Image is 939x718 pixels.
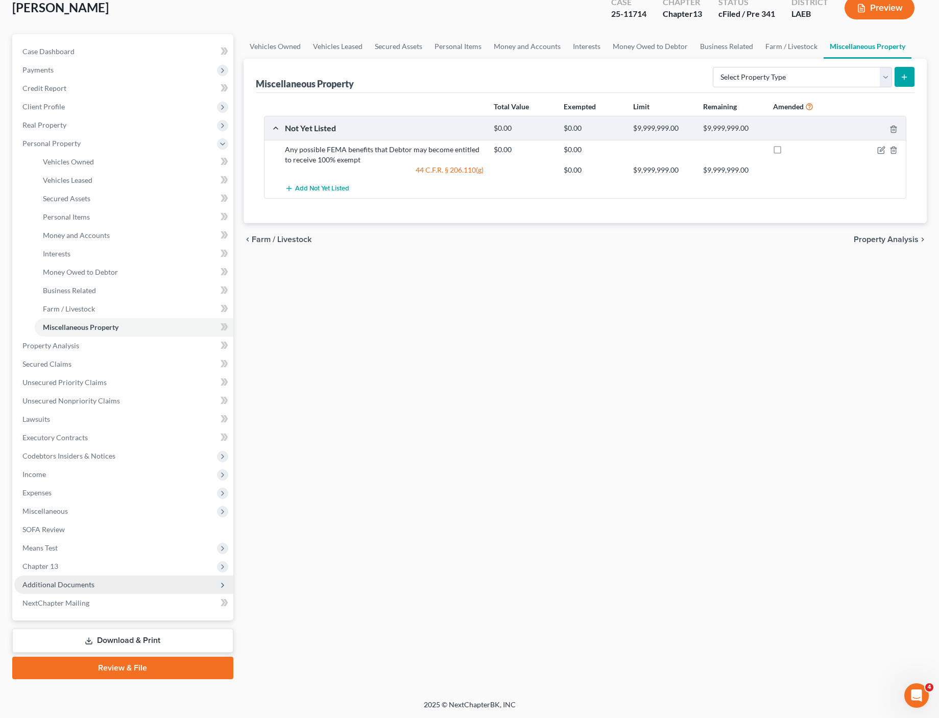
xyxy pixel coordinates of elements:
[559,165,628,175] div: $0.00
[22,415,50,423] span: Lawsuits
[559,124,628,133] div: $0.00
[22,84,66,92] span: Credit Report
[14,410,233,428] a: Lawsuits
[22,360,71,368] span: Secured Claims
[489,145,558,155] div: $0.00
[489,124,558,133] div: $0.00
[22,488,52,497] span: Expenses
[663,8,702,20] div: Chapter
[22,102,65,111] span: Client Profile
[35,153,233,171] a: Vehicles Owned
[43,249,70,258] span: Interests
[43,157,94,166] span: Vehicles Owned
[564,102,596,111] strong: Exempted
[759,34,824,59] a: Farm / Livestock
[22,525,65,534] span: SOFA Review
[14,42,233,61] a: Case Dashboard
[611,8,646,20] div: 25-11714
[22,341,79,350] span: Property Analysis
[252,235,311,244] span: Farm / Livestock
[22,378,107,387] span: Unsecured Priority Claims
[698,165,767,175] div: $9,999,999.00
[14,373,233,392] a: Unsecured Priority Claims
[824,34,911,59] a: Miscellaneous Property
[369,34,428,59] a: Secured Assets
[628,165,697,175] div: $9,999,999.00
[244,235,252,244] i: chevron_left
[43,176,92,184] span: Vehicles Leased
[607,34,694,59] a: Money Owed to Debtor
[22,65,54,74] span: Payments
[35,263,233,281] a: Money Owed to Debtor
[280,165,489,175] div: 44 C.F.R. § 206.110(g)
[256,78,354,90] div: Miscellaneous Property
[22,562,58,570] span: Chapter 13
[280,145,489,165] div: Any possible FEMA benefits that Debtor may become entitled to receive 100% exempt
[43,323,118,331] span: Miscellaneous Property
[43,304,95,313] span: Farm / Livestock
[919,235,927,244] i: chevron_right
[22,396,120,405] span: Unsecured Nonpriority Claims
[14,520,233,539] a: SOFA Review
[559,145,628,155] div: $0.00
[35,226,233,245] a: Money and Accounts
[35,189,233,208] a: Secured Assets
[22,470,46,478] span: Income
[22,543,58,552] span: Means Test
[22,433,88,442] span: Executory Contracts
[43,194,90,203] span: Secured Assets
[14,355,233,373] a: Secured Claims
[35,171,233,189] a: Vehicles Leased
[14,392,233,410] a: Unsecured Nonpriority Claims
[488,34,567,59] a: Money and Accounts
[307,34,369,59] a: Vehicles Leased
[35,245,233,263] a: Interests
[428,34,488,59] a: Personal Items
[295,185,349,193] span: Add Not Yet Listed
[35,318,233,337] a: Miscellaneous Property
[22,507,68,515] span: Miscellaneous
[22,139,81,148] span: Personal Property
[43,268,118,276] span: Money Owed to Debtor
[179,700,761,718] div: 2025 © NextChapterBK, INC
[854,235,927,244] button: Property Analysis chevron_right
[43,212,90,221] span: Personal Items
[694,34,759,59] a: Business Related
[22,580,94,589] span: Additional Documents
[698,124,767,133] div: $9,999,999.00
[14,594,233,612] a: NextChapter Mailing
[35,208,233,226] a: Personal Items
[12,629,233,653] a: Download & Print
[244,34,307,59] a: Vehicles Owned
[567,34,607,59] a: Interests
[791,8,828,20] div: LAEB
[628,124,697,133] div: $9,999,999.00
[14,428,233,447] a: Executory Contracts
[633,102,649,111] strong: Limit
[925,683,933,691] span: 4
[14,337,233,355] a: Property Analysis
[43,231,110,240] span: Money and Accounts
[14,79,233,98] a: Credit Report
[773,102,804,111] strong: Amended
[22,121,66,129] span: Real Property
[703,102,737,111] strong: Remaining
[22,47,75,56] span: Case Dashboard
[854,235,919,244] span: Property Analysis
[244,235,311,244] button: chevron_left Farm / Livestock
[285,179,349,198] button: Add Not Yet Listed
[35,281,233,300] a: Business Related
[280,123,489,133] div: Not Yet Listed
[22,451,115,460] span: Codebtors Insiders & Notices
[494,102,529,111] strong: Total Value
[693,9,702,18] span: 13
[43,286,96,295] span: Business Related
[904,683,929,708] iframe: Intercom live chat
[22,599,89,607] span: NextChapter Mailing
[12,657,233,679] a: Review & File
[718,8,775,20] div: cFiled / Pre 341
[35,300,233,318] a: Farm / Livestock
